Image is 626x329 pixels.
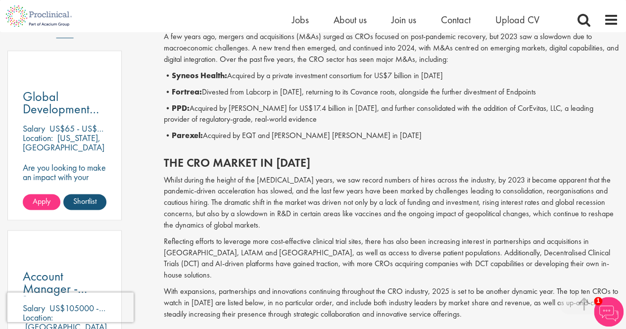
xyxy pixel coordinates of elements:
[23,132,53,143] span: Location:
[164,87,619,98] p: • Divested from Labcorp in [DATE], returning to its Covance roots, alongside the further divestme...
[23,132,104,153] p: [US_STATE], [GEOGRAPHIC_DATA]
[23,270,106,295] a: Account Manager - [GEOGRAPHIC_DATA]
[164,156,619,169] h2: The CRO market in [DATE]
[23,91,106,115] a: Global Development Quality Management (GCP)
[292,13,309,26] a: Jobs
[172,130,203,141] b: Parexel:
[164,175,619,231] p: Whilst during the height of the [MEDICAL_DATA] years, we saw record numbers of hires across the i...
[495,13,539,26] a: Upload CV
[23,194,60,210] a: Apply
[7,292,134,322] iframe: reCAPTCHA
[172,103,190,113] b: PPD:
[23,268,142,309] span: Account Manager - [GEOGRAPHIC_DATA]
[33,196,50,206] span: Apply
[164,286,619,320] p: With expansions, partnerships and innovations continuing throughout the CRO industry, 2025 is set...
[63,194,106,210] a: Shortlist
[391,13,416,26] a: Join us
[23,163,106,247] p: Are you looking to make an impact with your innovation? We are working with a well-established ph...
[441,13,471,26] a: Contact
[164,103,619,126] p: • Acquired by [PERSON_NAME] for US$17.4 billion in [DATE], and further consolidated with the addi...
[594,297,624,327] img: Chatbot
[164,236,619,281] p: Reflecting efforts to leverage more cost-effective clinical trial sites, there has also been incr...
[172,87,202,97] b: Fortrea:
[164,70,619,82] p: • Acquired by a private investment consortium for US$7 billion in [DATE]
[23,123,45,134] span: Salary
[334,13,367,26] a: About us
[594,297,602,305] span: 1
[172,70,227,81] b: Syneos Health:
[49,123,137,134] p: US$65 - US$77 per hour
[164,130,619,141] p: • Acquired by EQT and [PERSON_NAME] [PERSON_NAME] in [DATE]
[164,31,619,65] p: A few years ago, mergers and acquisitions (M&As) surged as CROs focused on post-pandemic recovery...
